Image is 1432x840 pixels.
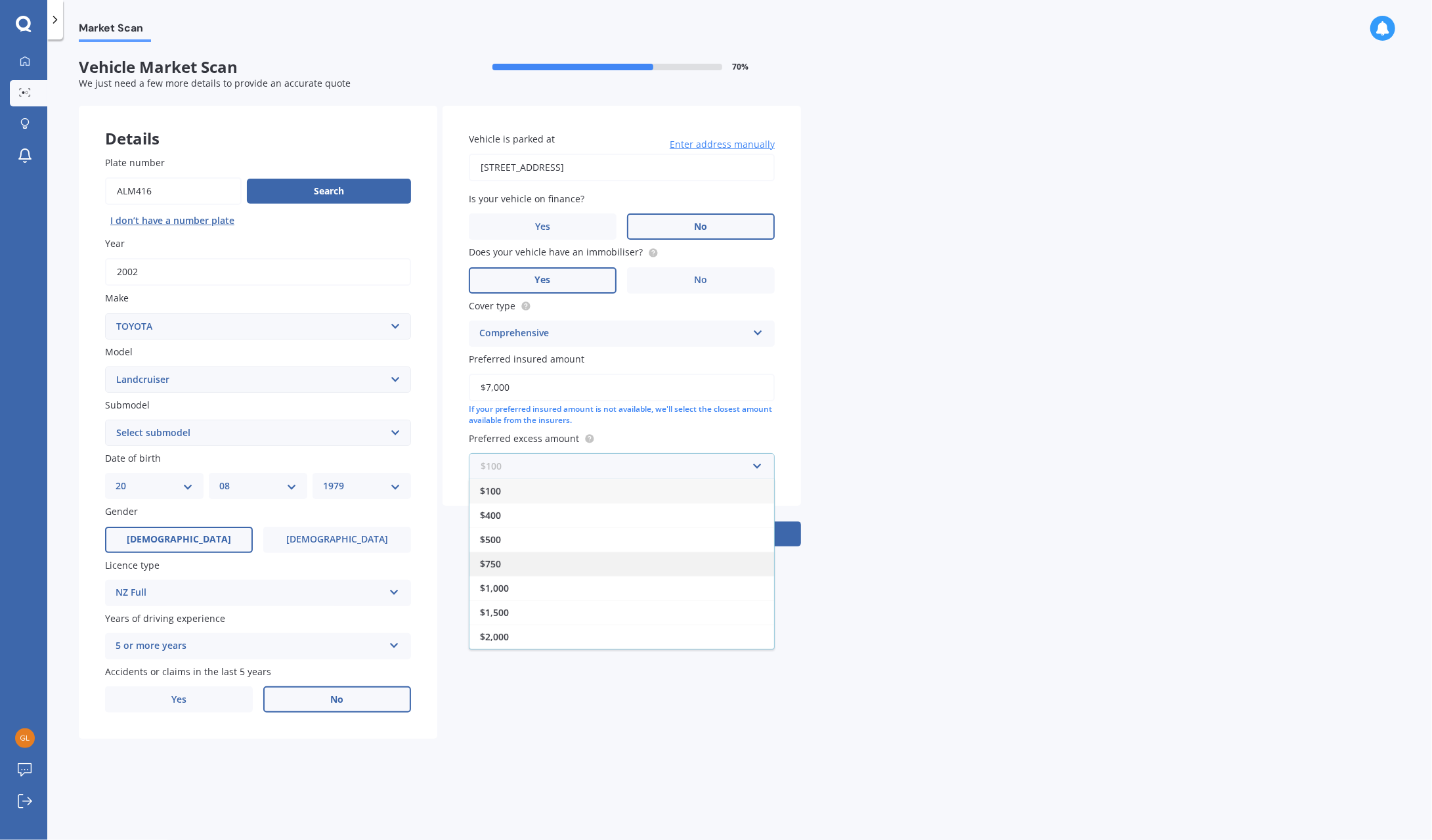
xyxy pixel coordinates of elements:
[733,62,749,72] span: 70 %
[535,221,550,232] span: Yes
[105,258,411,286] input: YYYY
[79,77,351,89] span: We just need a few more details to provide an accurate quote
[469,404,775,426] div: If your preferred insured amount is not available, we'll select the closest amount available from...
[105,292,129,305] span: Make
[469,133,555,145] span: Vehicle is parked at
[480,485,501,497] span: $100
[480,582,509,594] span: $1,000
[105,559,160,571] span: Licence type
[469,374,775,401] input: Enter amount
[105,506,138,518] span: Gender
[105,177,242,205] input: Enter plate number
[469,299,515,312] span: Cover type
[105,237,125,250] span: Year
[535,275,551,286] span: Yes
[105,210,240,231] button: I don’t have a number plate
[105,452,161,464] span: Date of birth
[105,612,225,625] span: Years of driving experience
[670,138,775,151] span: Enter address manually
[116,638,383,654] div: 5 or more years
[116,585,383,601] div: NZ Full
[469,192,584,205] span: Is your vehicle on finance?
[479,326,747,342] div: Comprehensive
[79,58,440,77] span: Vehicle Market Scan
[127,534,231,545] span: [DEMOGRAPHIC_DATA]
[469,353,584,365] span: Preferred insured amount
[480,606,509,619] span: $1,500
[79,106,437,145] div: Details
[105,399,150,411] span: Submodel
[105,665,271,678] span: Accidents or claims in the last 5 years
[480,630,509,643] span: $2,000
[480,509,501,521] span: $400
[469,154,775,181] input: Enter address
[286,534,388,545] span: [DEMOGRAPHIC_DATA]
[469,246,643,259] span: Does your vehicle have an immobiliser?
[480,533,501,546] span: $500
[469,432,579,445] span: Preferred excess amount
[105,156,165,169] span: Plate number
[331,694,344,705] span: No
[247,179,411,204] button: Search
[695,221,708,232] span: No
[171,694,186,705] span: Yes
[105,345,133,358] span: Model
[79,22,151,39] span: Market Scan
[695,275,708,286] span: No
[15,728,35,748] img: b4f8906b284aa21e09540d455a9a7f90
[480,558,501,570] span: $750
